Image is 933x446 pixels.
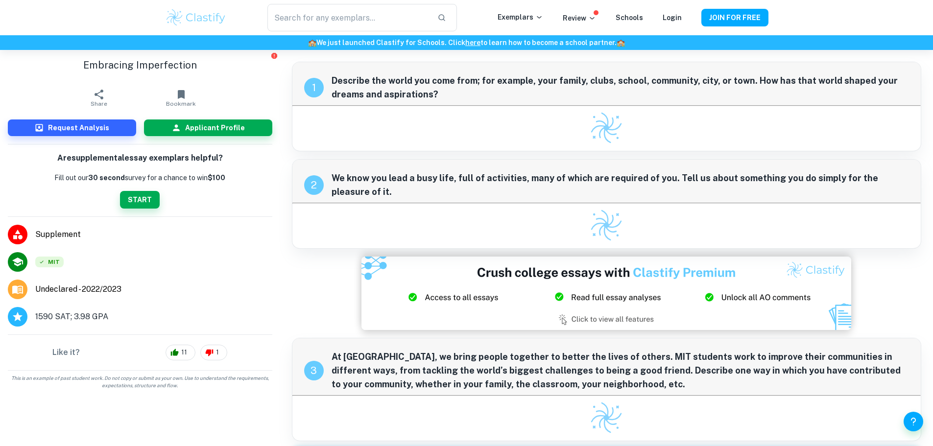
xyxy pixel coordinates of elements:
[57,152,223,164] h6: Are supplemental essay exemplars helpful?
[589,111,623,145] img: Clastify logo
[8,58,272,72] h1: Embracing Imperfection
[617,39,625,47] span: 🏫
[361,257,851,330] img: Ad
[208,174,225,182] strong: $100
[88,174,125,182] b: 30 second
[166,345,195,360] div: 11
[35,257,64,267] div: Accepted: Massachusetts Institute of Technology
[2,37,931,48] h6: We just launched Clastify for Schools. Click to learn how to become a school partner.
[271,52,278,59] button: Report issue
[332,74,909,101] span: Describe the world you come from; for example, your family, clubs, school, community, city, or to...
[120,191,160,209] button: START
[140,84,222,112] button: Bookmark
[35,283,121,295] span: Undeclared - 2022/2023
[8,119,136,136] button: Request Analysis
[498,12,543,23] p: Exemplars
[663,14,682,22] a: Login
[465,39,480,47] a: here
[185,122,245,133] h6: Applicant Profile
[267,4,429,31] input: Search for any exemplars...
[144,119,272,136] button: Applicant Profile
[52,347,80,358] h6: Like it?
[589,208,623,242] img: Clastify logo
[332,350,909,391] span: At [GEOGRAPHIC_DATA], we bring people together to better the lives of others. MIT students work t...
[4,375,276,389] span: This is an example of past student work. Do not copy or submit as your own. Use to understand the...
[304,361,324,380] div: recipe
[200,345,227,360] div: 1
[176,348,192,357] span: 11
[616,14,643,22] a: Schools
[701,9,768,26] button: JOIN FOR FREE
[304,175,324,195] div: recipe
[58,84,140,112] button: Share
[166,100,196,107] span: Bookmark
[54,172,225,183] p: Fill out our survey for a chance to win
[308,39,316,47] span: 🏫
[48,122,109,133] h6: Request Analysis
[904,412,923,431] button: Help and Feedback
[35,283,129,295] a: Major and Application Year
[35,311,108,323] span: 1590 SAT; 3.98 GPA
[563,13,596,23] p: Review
[165,8,227,27] img: Clastify logo
[332,171,909,199] span: We know you lead a busy life, full of activities, many of which are required of you. Tell us abou...
[35,257,64,267] span: MIT
[211,348,224,357] span: 1
[35,229,272,240] span: Supplement
[91,100,107,107] span: Share
[304,78,324,97] div: recipe
[589,400,623,435] img: Clastify logo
